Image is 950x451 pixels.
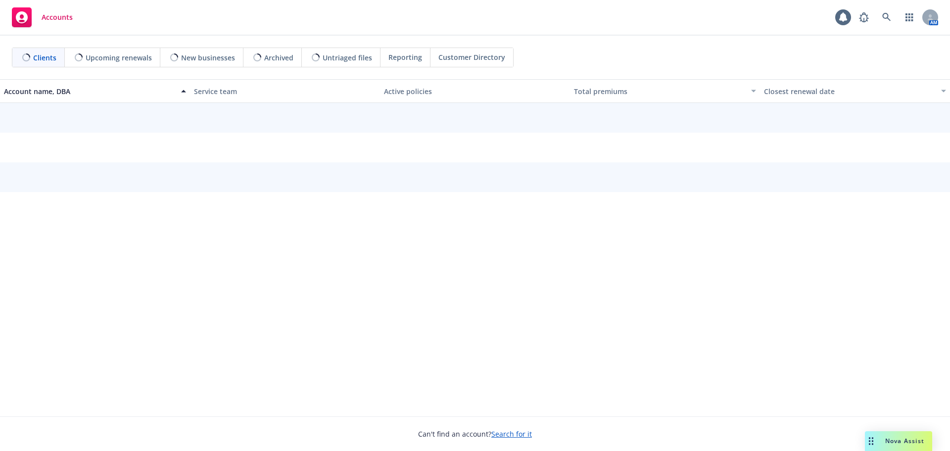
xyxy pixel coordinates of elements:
button: Total premiums [570,79,760,103]
span: Can't find an account? [418,429,532,439]
span: Accounts [42,13,73,21]
div: Service team [194,86,376,97]
button: Active policies [380,79,570,103]
button: Closest renewal date [760,79,950,103]
span: Upcoming renewals [86,52,152,63]
a: Switch app [900,7,919,27]
a: Search [877,7,897,27]
div: Total premiums [574,86,745,97]
span: Clients [33,52,56,63]
button: Service team [190,79,380,103]
span: Untriaged files [323,52,372,63]
button: Nova Assist [865,431,932,451]
span: Nova Assist [885,437,924,445]
div: Account name, DBA [4,86,175,97]
a: Search for it [491,429,532,439]
div: Drag to move [865,431,877,451]
span: Archived [264,52,293,63]
span: Customer Directory [438,52,505,62]
a: Accounts [8,3,77,31]
div: Closest renewal date [764,86,935,97]
span: New businesses [181,52,235,63]
span: Reporting [388,52,422,62]
a: Report a Bug [854,7,874,27]
div: Active policies [384,86,566,97]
